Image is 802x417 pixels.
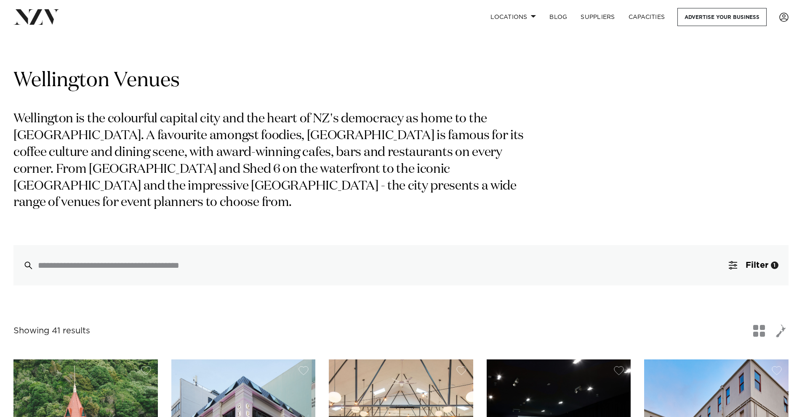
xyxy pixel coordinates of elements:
[677,8,767,26] a: Advertise your business
[719,245,789,285] button: Filter1
[13,325,90,338] div: Showing 41 results
[771,261,778,269] div: 1
[543,8,574,26] a: BLOG
[13,68,789,94] h1: Wellington Venues
[13,9,59,24] img: nzv-logo.png
[574,8,621,26] a: SUPPLIERS
[13,111,534,211] p: Wellington is the colourful capital city and the heart of NZ's democracy as home to the [GEOGRAPH...
[746,261,768,269] span: Filter
[484,8,543,26] a: Locations
[622,8,672,26] a: Capacities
